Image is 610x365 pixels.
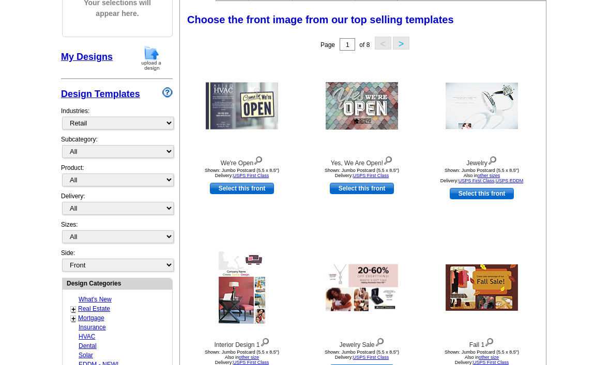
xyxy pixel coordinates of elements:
[425,336,539,350] div: Fall 1
[79,296,112,303] a: What's New
[239,355,259,360] a: other size
[450,188,514,199] a: use this design
[185,336,299,350] div: Interior Design 1
[71,305,75,313] a: +
[305,350,419,360] div: Shown: Jumbo Postcard (5.5 x 8.5") Delivery:
[326,82,398,130] img: Yes, We Are Open!
[305,154,419,168] div: Yes, We Are Open!
[305,336,419,350] div: Jewelry Sale
[393,37,409,50] button: >
[465,355,499,360] span: Also in
[61,135,173,163] div: Subcategory:
[459,178,495,183] a: USPS First Class
[210,183,274,194] a: use this design
[326,264,398,311] img: Jewelry Sale
[446,264,518,311] img: Fall 1
[253,154,263,165] img: view design details
[79,333,95,340] a: HVAC
[473,360,509,365] a: USPS First Class
[464,173,500,178] span: Also in
[260,336,270,347] img: view design details
[185,154,299,168] div: We're Open
[425,168,539,183] div: Shown: Jumbo Postcard (5.5 x 8.5") Delivery: ,
[484,336,494,347] img: view design details
[225,355,259,360] span: Also in
[375,336,385,347] img: view design details
[79,342,97,350] a: Dental
[78,314,104,322] a: Mortgage
[61,192,173,220] div: Delivery:
[353,355,389,360] a: USPS First Class
[233,173,269,178] a: USPS First Class
[375,37,391,50] button: <
[61,52,113,62] a: My Designs
[138,45,165,71] img: upload-design
[63,278,172,288] div: Design Categories
[478,173,500,178] a: other sizes
[425,154,539,168] div: Jewelry
[187,14,454,25] span: Choose the front image from our top selling templates
[359,41,370,49] span: of 8
[233,360,269,365] a: USPS First Class
[162,87,173,98] img: design-wizard-help-icon.png
[425,350,539,365] div: Shown: Jumbo Postcard (5.5 x 8.5") Delivery:
[61,89,140,99] a: Design Templates
[353,173,389,178] a: USPS First Class
[79,324,106,331] a: Insurance
[330,183,394,194] a: use this design
[446,83,518,129] img: Jewelry
[61,101,173,135] div: Industries:
[78,305,110,312] a: Real Estate
[71,314,75,323] a: +
[185,168,299,178] div: Shown: Jumbo Postcard (5.5 x 8.5") Delivery:
[487,154,497,165] img: view design details
[61,248,173,273] div: Side:
[61,163,173,192] div: Product:
[383,154,393,165] img: view design details
[479,355,499,360] a: other size
[219,251,265,324] img: Interior Design 1
[206,83,278,130] img: We're Open
[79,352,93,359] a: Solar
[496,178,524,183] a: USPS EDDM
[305,168,419,178] div: Shown: Jumbo Postcard (5.5 x 8.5") Delivery:
[185,350,299,365] div: Shown: Jumbo Postcard (5.5 x 8.5") Delivery:
[61,220,173,248] div: Sizes:
[321,41,335,49] span: Page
